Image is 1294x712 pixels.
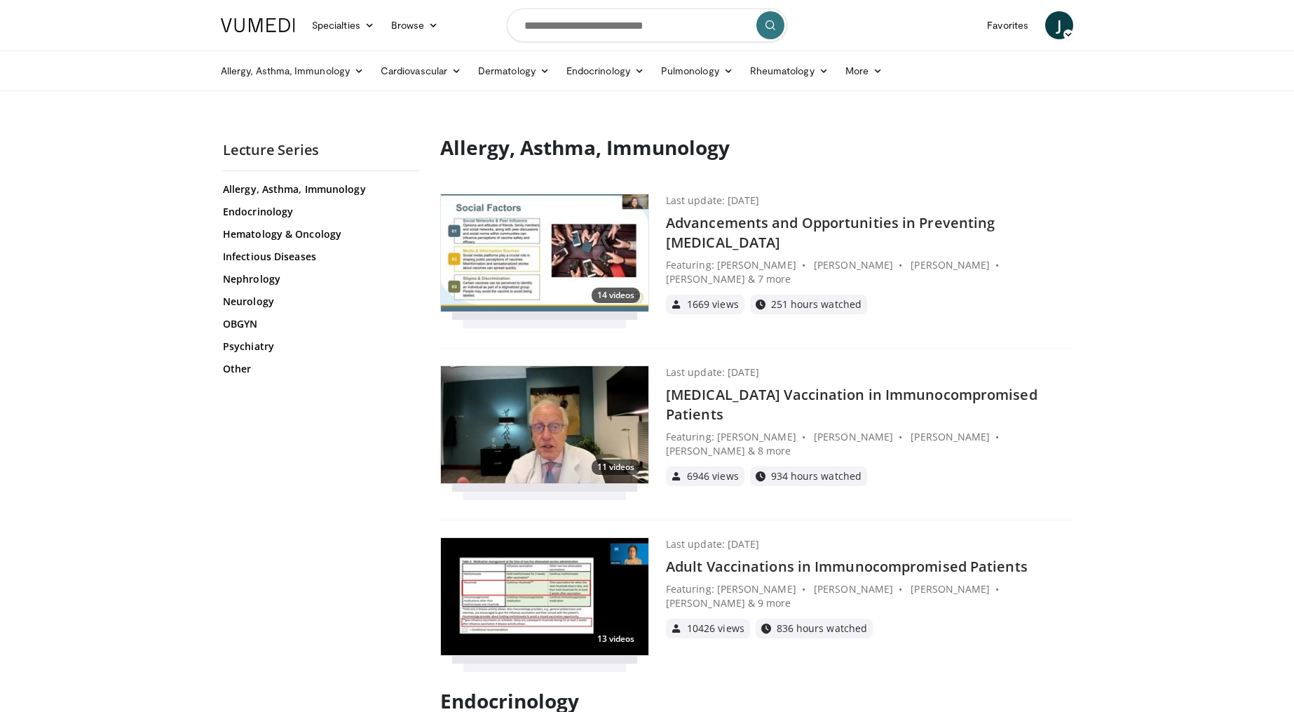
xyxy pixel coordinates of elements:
[687,624,744,633] span: 10426 views
[837,57,891,85] a: More
[1045,11,1073,39] a: J
[383,11,447,39] a: Browse
[440,134,730,161] strong: Allergy, Asthma, Immunology
[223,141,419,159] h2: Lecture Series
[666,385,1071,424] h4: [MEDICAL_DATA] Vaccination in Immunocompromised Patients
[441,366,648,484] img: Shingles (Herpes Zoster) Vaccination in Adults: What is the Importance of Vaccination Against Shi...
[223,272,416,286] a: Nephrology
[223,205,416,219] a: Endocrinology
[223,295,416,309] a: Neurology
[979,11,1037,39] a: Favorites
[666,258,1071,286] p: Featuring: [PERSON_NAME] • [PERSON_NAME] • [PERSON_NAME] • [PERSON_NAME] & 7 more
[771,471,861,481] span: 934 hours watched
[666,194,759,208] p: Last update: [DATE]
[666,365,759,379] p: Last update: [DATE]
[441,194,648,312] img: Vaccines: New Developments & How to Address Vaccine Hesitancy
[440,537,1071,657] a: Guideline for Vaccinations in Patients with Rheumatic and Musculoskeletal Diseases 13 videos Last...
[777,624,867,633] span: 836 hours watched
[592,631,640,647] p: 13 videos
[441,538,648,656] img: Guideline for Vaccinations in Patients with Rheumatic and Musculoskeletal Diseases
[592,288,640,303] p: 14 videos
[440,194,1071,314] a: Vaccines: New Developments & How to Address Vaccine Hesitancy 14 videos Last update: [DATE] Advan...
[304,11,383,39] a: Specialties
[687,471,739,481] span: 6946 views
[666,537,759,551] p: Last update: [DATE]
[687,300,739,309] span: 1669 views
[221,18,295,32] img: VuMedi Logo
[212,57,372,85] a: Allergy, Asthma, Immunology
[507,8,787,42] input: Search topics, interventions
[223,182,416,196] a: Allergy, Asthma, Immunology
[470,57,558,85] a: Dermatology
[440,365,1071,486] a: Shingles (Herpes Zoster) Vaccination in Adults: What is the Importance of Vaccination Against Shi...
[223,250,416,264] a: Infectious Diseases
[742,57,837,85] a: Rheumatology
[666,430,1071,458] p: Featuring: [PERSON_NAME] • [PERSON_NAME] • [PERSON_NAME] • [PERSON_NAME] & 8 more
[666,582,1071,610] p: Featuring: [PERSON_NAME] • [PERSON_NAME] • [PERSON_NAME] • [PERSON_NAME] & 9 more
[666,213,1071,253] h4: Advancements and Opportunities in Preventing [MEDICAL_DATA]
[223,317,416,331] a: OBGYN
[771,300,861,309] span: 251 hours watched
[592,459,640,475] p: 11 videos
[223,340,416,354] a: Psychiatry
[653,57,742,85] a: Pulmonology
[223,227,416,241] a: Hematology & Oncology
[372,57,470,85] a: Cardiovascular
[558,57,653,85] a: Endocrinology
[223,362,416,376] a: Other
[666,557,1071,577] h4: Adult Vaccinations in Immunocompromised Patients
